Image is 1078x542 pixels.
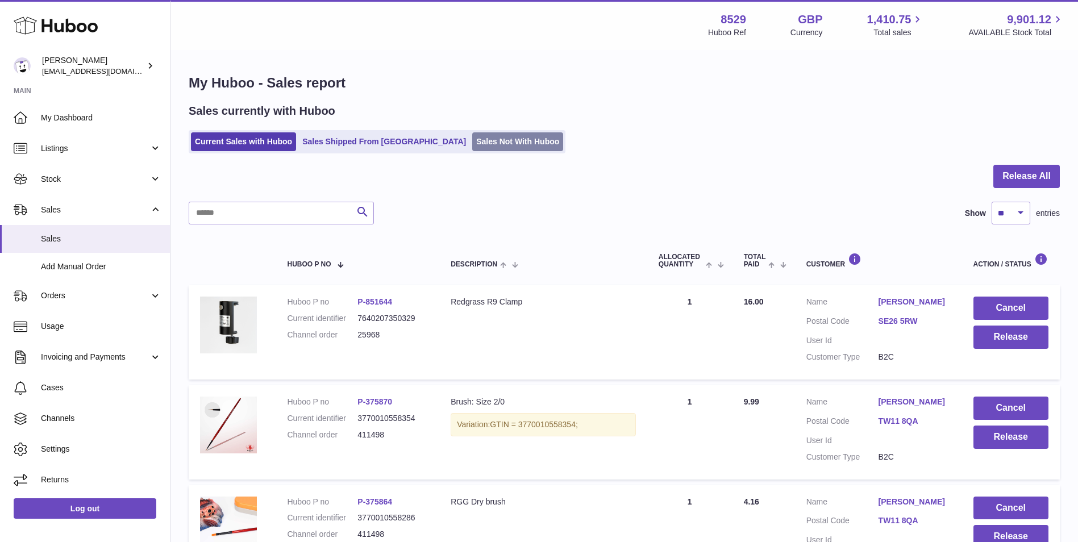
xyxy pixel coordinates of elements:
[14,57,31,74] img: internalAdmin-8529@internal.huboo.com
[968,27,1064,38] span: AVAILABLE Stock Total
[41,261,161,272] span: Add Manual Order
[41,143,149,154] span: Listings
[357,512,428,523] dd: 3770010558286
[879,416,951,427] a: TW11 8QA
[973,397,1048,420] button: Cancel
[490,420,578,429] span: GTIN = 3770010558354;
[867,12,925,38] a: 1,410.75 Total sales
[806,435,879,446] dt: User Id
[472,132,563,151] a: Sales Not With Huboo
[41,174,149,185] span: Stock
[879,452,951,462] dd: B2C
[357,313,428,324] dd: 7640207350329
[41,205,149,215] span: Sales
[42,66,167,76] span: [EMAIL_ADDRESS][DOMAIN_NAME]
[879,515,951,526] a: TW11 8QA
[879,352,951,362] dd: B2C
[287,261,331,268] span: Huboo P no
[191,132,296,151] a: Current Sales with Huboo
[879,316,951,327] a: SE26 5RW
[200,397,257,453] img: pinceau-taille-00-reflet-loupe.jpg
[451,397,636,407] div: Brush: Size 2/0
[973,426,1048,449] button: Release
[200,297,257,353] img: R9-desk-clamp-store.jpg
[647,285,732,380] td: 1
[451,497,636,507] div: RGG Dry brush
[744,397,759,406] span: 9.99
[973,297,1048,320] button: Cancel
[287,413,357,424] dt: Current identifier
[879,397,951,407] a: [PERSON_NAME]
[287,497,357,507] dt: Huboo P no
[1007,12,1051,27] span: 9,901.12
[968,12,1064,38] a: 9,901.12 AVAILABLE Stock Total
[287,313,357,324] dt: Current identifier
[357,297,392,306] a: P-851644
[41,474,161,485] span: Returns
[806,297,879,310] dt: Name
[806,352,879,362] dt: Customer Type
[806,335,879,346] dt: User Id
[744,297,764,306] span: 16.00
[1036,208,1060,219] span: entries
[357,397,392,406] a: P-375870
[806,416,879,430] dt: Postal Code
[287,529,357,540] dt: Channel order
[798,12,822,27] strong: GBP
[41,382,161,393] span: Cases
[357,529,428,540] dd: 411498
[42,55,144,77] div: [PERSON_NAME]
[973,497,1048,520] button: Cancel
[647,385,732,480] td: 1
[41,413,161,424] span: Channels
[41,444,161,455] span: Settings
[41,112,161,123] span: My Dashboard
[879,497,951,507] a: [PERSON_NAME]
[806,397,879,410] dt: Name
[806,316,879,330] dt: Postal Code
[973,326,1048,349] button: Release
[659,253,703,268] span: ALLOCATED Quantity
[357,413,428,424] dd: 3770010558354
[993,165,1060,188] button: Release All
[867,12,911,27] span: 1,410.75
[189,103,335,119] h2: Sales currently with Huboo
[357,497,392,506] a: P-375864
[41,234,161,244] span: Sales
[879,297,951,307] a: [PERSON_NAME]
[790,27,823,38] div: Currency
[708,27,746,38] div: Huboo Ref
[14,498,156,519] a: Log out
[973,253,1048,268] div: Action / Status
[806,497,879,510] dt: Name
[41,321,161,332] span: Usage
[965,208,986,219] label: Show
[287,297,357,307] dt: Huboo P no
[744,253,766,268] span: Total paid
[287,430,357,440] dt: Channel order
[873,27,924,38] span: Total sales
[451,261,497,268] span: Description
[298,132,470,151] a: Sales Shipped From [GEOGRAPHIC_DATA]
[287,330,357,340] dt: Channel order
[189,74,1060,92] h1: My Huboo - Sales report
[41,352,149,362] span: Invoicing and Payments
[744,497,759,506] span: 4.16
[806,515,879,529] dt: Postal Code
[721,12,746,27] strong: 8529
[41,290,149,301] span: Orders
[451,413,636,436] div: Variation:
[357,330,428,340] dd: 25968
[287,512,357,523] dt: Current identifier
[451,297,636,307] div: Redgrass R9 Clamp
[287,397,357,407] dt: Huboo P no
[806,253,951,268] div: Customer
[357,430,428,440] dd: 411498
[806,452,879,462] dt: Customer Type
